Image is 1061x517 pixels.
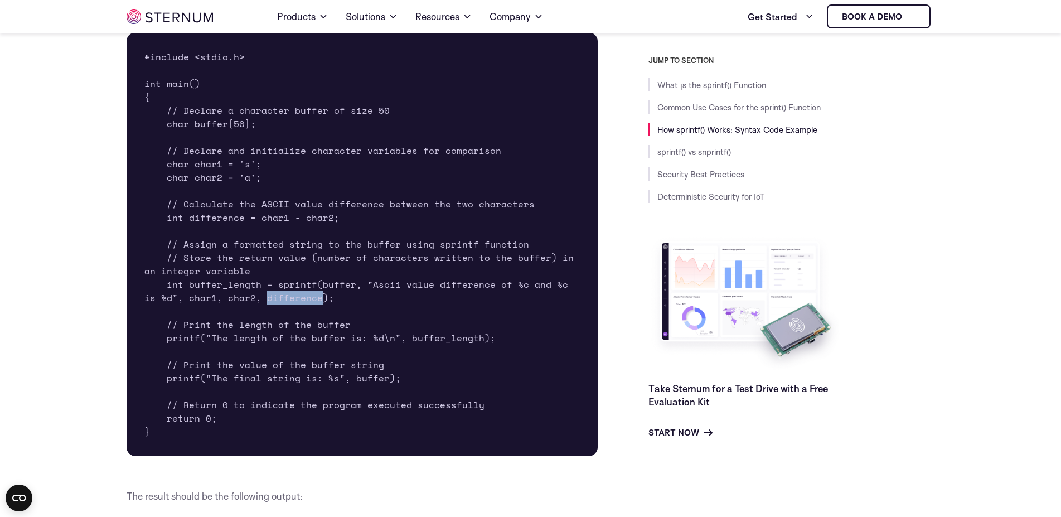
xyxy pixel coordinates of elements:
p: The result should be the following output: [127,487,598,505]
img: Take Sternum for a Test Drive with a Free Evaluation Kit [648,234,844,373]
pre: #include <stdio.h> int main() { // Declare a character buffer of size 50 char buffer[50]; // Decl... [127,32,598,456]
img: sternum iot [907,12,915,21]
a: Resources [415,1,472,32]
a: Products [277,1,328,32]
img: sternum iot [127,9,213,24]
h3: JUMP TO SECTION [648,56,935,65]
a: Security Best Practices [657,169,744,180]
a: Book a demo [827,4,931,28]
a: How sprintf() Works: Syntax Code Example [657,124,817,135]
a: Get Started [748,6,813,28]
a: Company [490,1,543,32]
button: Open CMP widget [6,485,32,511]
a: What ןs the sprintf() Function [657,80,766,90]
a: Take Sternum for a Test Drive with a Free Evaluation Kit [648,383,828,408]
a: Start Now [648,426,713,439]
a: Common Use Cases for the sprint() Function [657,102,821,113]
a: Deterministic Security for IoT [657,191,764,202]
a: sprintf() vs snprintf() [657,147,731,157]
a: Solutions [346,1,398,32]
